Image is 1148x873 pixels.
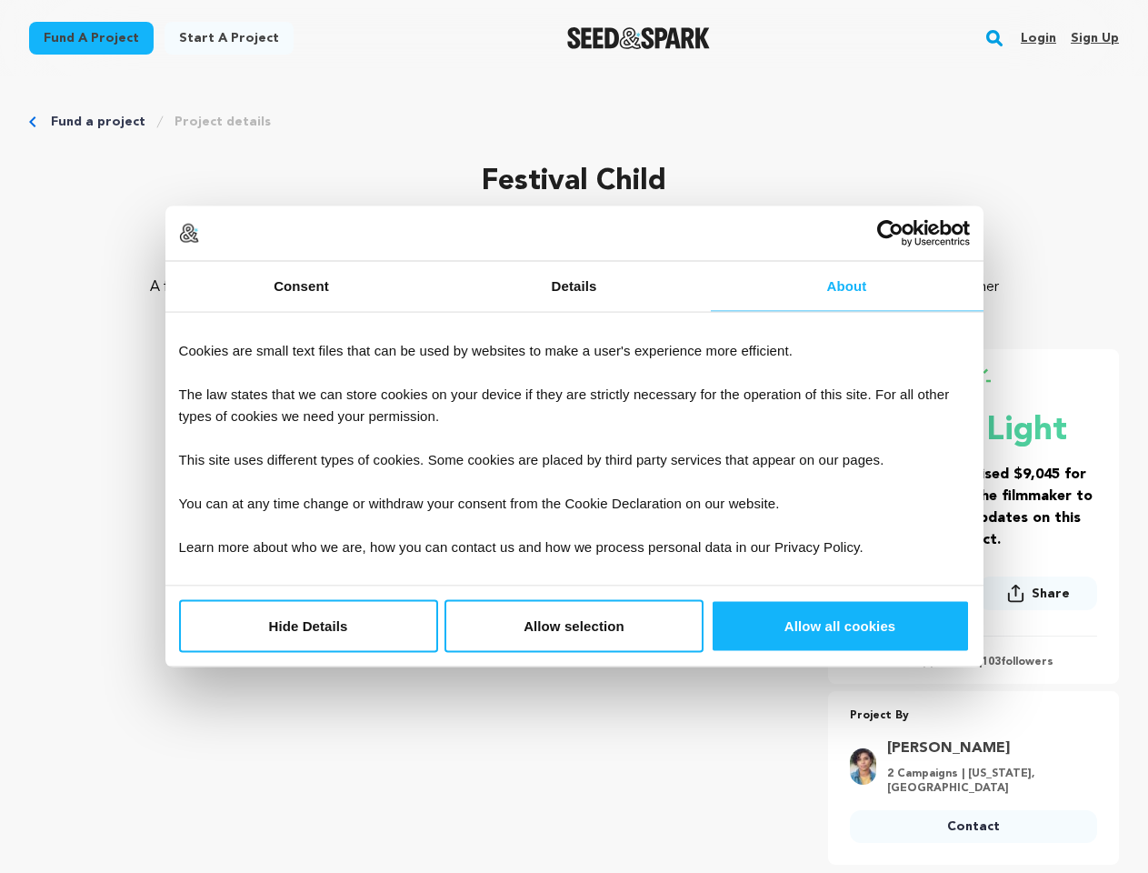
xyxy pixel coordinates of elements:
a: Seed&Spark Homepage [567,27,710,49]
a: Project details [175,113,271,131]
span: Share [1032,585,1070,603]
img: 4b6b88cab87d45c2.jpg [850,748,876,785]
a: Sign up [1071,24,1119,53]
button: Share [979,577,1097,610]
button: Allow selection [444,600,704,653]
p: 2 Campaigns | [US_STATE], [GEOGRAPHIC_DATA] [887,767,1086,796]
a: Consent [165,262,438,312]
p: A festivalist in a neon dress with a pocket full of K, [PERSON_NAME] stumbles across transcendenc... [138,276,1010,320]
div: Cookies are small text files that can be used by websites to make a user's experience more effici... [170,317,978,580]
img: logo [179,223,199,243]
button: Hide Details [179,600,438,653]
a: Fund a project [51,113,145,131]
p: Comedy, Family [29,240,1119,262]
span: Share [979,577,1097,617]
p: [GEOGRAPHIC_DATA], [US_STATE] | Film Short [29,218,1119,240]
a: Fund a project [29,22,154,55]
a: Goto Pallavi Sastry profile [887,738,1086,759]
a: Login [1021,24,1056,53]
img: Seed&Spark Logo Dark Mode [567,27,710,49]
button: Allow all cookies [711,600,970,653]
a: Details [438,262,711,312]
p: Project By [850,706,1097,727]
span: 103 [982,657,1001,667]
div: Breadcrumb [29,113,1119,131]
p: Festival Child [29,160,1119,204]
a: Usercentrics Cookiebot - opens in a new window [811,220,970,247]
a: About [711,262,983,312]
a: Start a project [165,22,294,55]
a: Contact [850,810,1097,843]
